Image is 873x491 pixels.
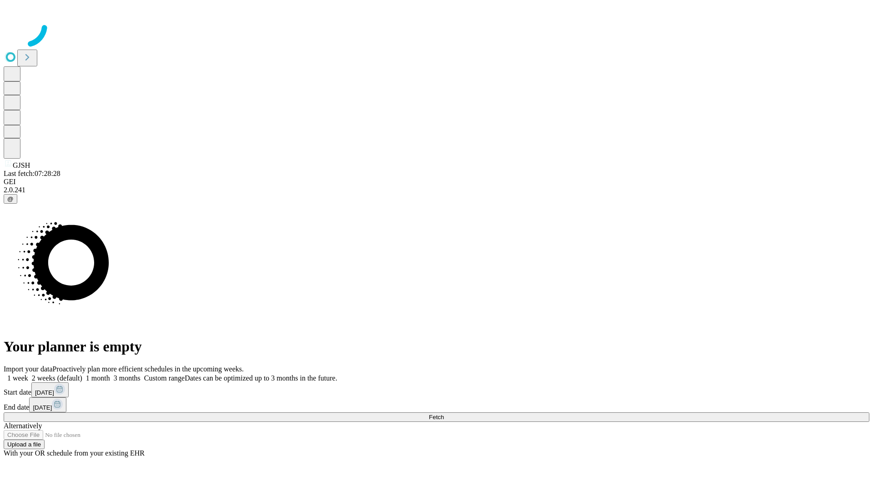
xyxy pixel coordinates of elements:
[86,374,110,382] span: 1 month
[4,194,17,204] button: @
[4,440,45,449] button: Upload a file
[4,382,869,397] div: Start date
[4,365,53,373] span: Import your data
[13,161,30,169] span: GJSH
[32,374,82,382] span: 2 weeks (default)
[29,397,66,412] button: [DATE]
[4,178,869,186] div: GEI
[144,374,185,382] span: Custom range
[7,195,14,202] span: @
[4,338,869,355] h1: Your planner is empty
[4,449,145,457] span: With your OR schedule from your existing EHR
[4,170,60,177] span: Last fetch: 07:28:28
[4,412,869,422] button: Fetch
[33,404,52,411] span: [DATE]
[4,186,869,194] div: 2.0.241
[35,389,54,396] span: [DATE]
[4,422,42,430] span: Alternatively
[185,374,337,382] span: Dates can be optimized up to 3 months in the future.
[429,414,444,421] span: Fetch
[31,382,69,397] button: [DATE]
[53,365,244,373] span: Proactively plan more efficient schedules in the upcoming weeks.
[7,374,28,382] span: 1 week
[114,374,140,382] span: 3 months
[4,397,869,412] div: End date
